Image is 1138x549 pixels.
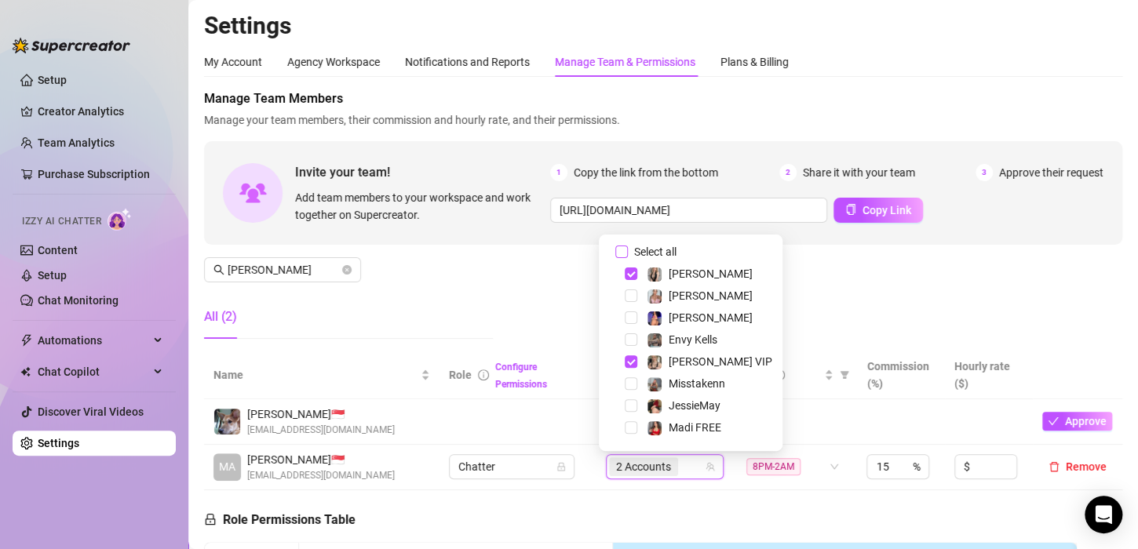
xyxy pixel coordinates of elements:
span: delete [1049,461,1060,472]
span: info-circle [478,369,489,380]
span: 3 [976,164,993,181]
img: Chyna [647,311,662,325]
button: Remove [1042,457,1113,476]
span: copy [845,204,856,215]
span: Select tree node [625,289,637,302]
img: Mary Sebial [214,409,240,434]
a: Settings [38,437,79,449]
span: check [1048,416,1059,427]
span: [PERSON_NAME] [669,289,753,302]
span: Automations [38,328,149,353]
div: Agency Workspace [287,53,380,71]
img: Misstakenn [647,377,662,391]
button: Approve [1042,412,1112,431]
img: Chat Copilot [20,366,31,377]
div: My Account [204,53,262,71]
span: search [213,264,224,275]
span: Manage your team members, their commission and hourly rate, and their permissions. [204,111,1122,129]
th: Name [204,351,440,399]
span: [PERSON_NAME] 🇸🇬 [247,451,395,468]
span: Invite your team! [295,162,550,182]
span: Name [213,366,418,384]
span: filter [840,370,849,380]
span: [EMAIL_ADDRESS][DOMAIN_NAME] [247,468,395,483]
a: Setup [38,269,67,282]
span: team [706,462,715,471]
span: [EMAIL_ADDRESS][DOMAIN_NAME] [247,423,395,438]
span: 1 [550,164,567,181]
span: 2 Accounts [616,458,671,475]
span: thunderbolt [20,334,33,347]
span: Select tree node [625,399,637,412]
a: Chat Monitoring [38,294,119,307]
a: Team Analytics [38,136,115,149]
span: Select tree node [625,267,637,280]
span: Copy the link from the bottom [574,164,718,181]
th: Hourly rate ($) [945,351,1033,399]
div: Open Intercom Messenger [1085,496,1122,533]
span: Add team members to your workspace and work together on Supercreator. [295,189,544,224]
span: Misstakenn [669,377,725,390]
span: MA [219,458,235,475]
h5: Role Permissions Table [204,511,356,529]
span: Manage Team Members [204,89,1122,108]
span: Role [449,369,472,381]
a: Configure Permissions [495,362,547,390]
img: Marie VIP [647,355,662,369]
img: JessieMay [647,399,662,413]
span: Envy Kells [669,333,717,346]
span: Select tree node [625,355,637,368]
img: logo-BBDzfeDw.svg [13,38,130,53]
div: Manage Team & Permissions [555,53,695,71]
span: JessieMay [669,399,720,412]
span: filter [837,363,852,387]
span: Copy Link [863,204,911,216]
img: Envy Kells [647,333,662,347]
span: Share it with your team [803,164,915,181]
button: close-circle [342,265,352,274]
span: [PERSON_NAME] [669,267,753,280]
span: [PERSON_NAME] 🇸🇬 [247,405,395,423]
input: Search members [228,261,339,278]
span: 2 Accounts [609,457,678,476]
a: Purchase Subscription [38,162,163,187]
span: Approve [1065,415,1107,427]
span: Chat Copilot [38,359,149,384]
th: Commission (%) [857,351,945,399]
span: Select all [628,243,683,260]
button: Copy Link [833,198,923,223]
span: [PERSON_NAME] [669,311,753,324]
div: Notifications and Reports [405,53,530,71]
img: Madi FREE [647,421,662,435]
span: Chatter [458,455,565,478]
span: [PERSON_NAME] VIP [669,355,772,368]
span: Madi FREE [669,421,721,434]
span: 8PM-2AM [746,458,801,475]
span: lock [204,513,217,525]
span: Select tree node [625,377,637,390]
div: Plans & Billing [720,53,789,71]
span: Izzy AI Chatter [22,214,101,229]
div: All (2) [204,307,237,326]
span: Remove [1066,460,1107,473]
a: Creator Analytics [38,99,163,124]
a: Content [38,244,78,256]
a: Discover Viral Videos [38,405,144,418]
span: Select tree node [625,311,637,324]
span: Select tree node [625,421,637,434]
img: AI Chatter [108,208,132,231]
a: Setup [38,74,67,86]
span: 2 [779,164,797,181]
span: Approve their request [999,164,1103,181]
h2: Settings [204,11,1122,41]
img: Lana [647,289,662,304]
img: Marie Free [647,267,662,282]
span: lock [556,462,566,471]
span: Select tree node [625,333,637,346]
